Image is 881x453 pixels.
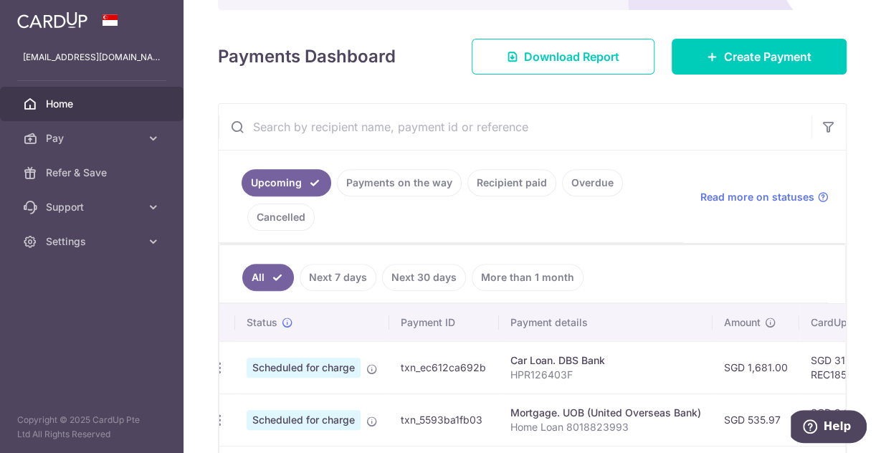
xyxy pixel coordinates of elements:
[247,358,361,378] span: Scheduled for charge
[472,39,654,75] a: Download Report
[724,315,761,330] span: Amount
[17,11,87,29] img: CardUp
[713,394,799,446] td: SGD 535.97
[23,50,161,65] p: [EMAIL_ADDRESS][DOMAIN_NAME]
[247,315,277,330] span: Status
[724,48,811,65] span: Create Payment
[389,304,499,341] th: Payment ID
[562,169,623,196] a: Overdue
[242,264,294,291] a: All
[700,190,829,204] a: Read more on statuses
[218,44,396,70] h4: Payments Dashboard
[472,264,584,291] a: More than 1 month
[389,394,499,446] td: txn_5593ba1fb03
[382,264,466,291] a: Next 30 days
[510,406,701,420] div: Mortgage. UOB (United Overseas Bank)
[811,315,865,330] span: CardUp fee
[700,190,814,204] span: Read more on statuses
[524,48,619,65] span: Download Report
[510,353,701,368] div: Car Loan. DBS Bank
[467,169,556,196] a: Recipient paid
[672,39,847,75] a: Create Payment
[713,341,799,394] td: SGD 1,681.00
[46,97,141,111] span: Home
[219,104,811,150] input: Search by recipient name, payment id or reference
[300,264,376,291] a: Next 7 days
[791,410,867,446] iframe: Opens a widget where you can find more information
[337,169,462,196] a: Payments on the way
[46,166,141,180] span: Refer & Save
[247,204,315,231] a: Cancelled
[389,341,499,394] td: txn_ec612ca692b
[510,420,701,434] p: Home Loan 8018823993
[46,200,141,214] span: Support
[247,410,361,430] span: Scheduled for charge
[510,368,701,382] p: HPR126403F
[46,234,141,249] span: Settings
[242,169,331,196] a: Upcoming
[499,304,713,341] th: Payment details
[46,131,141,146] span: Pay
